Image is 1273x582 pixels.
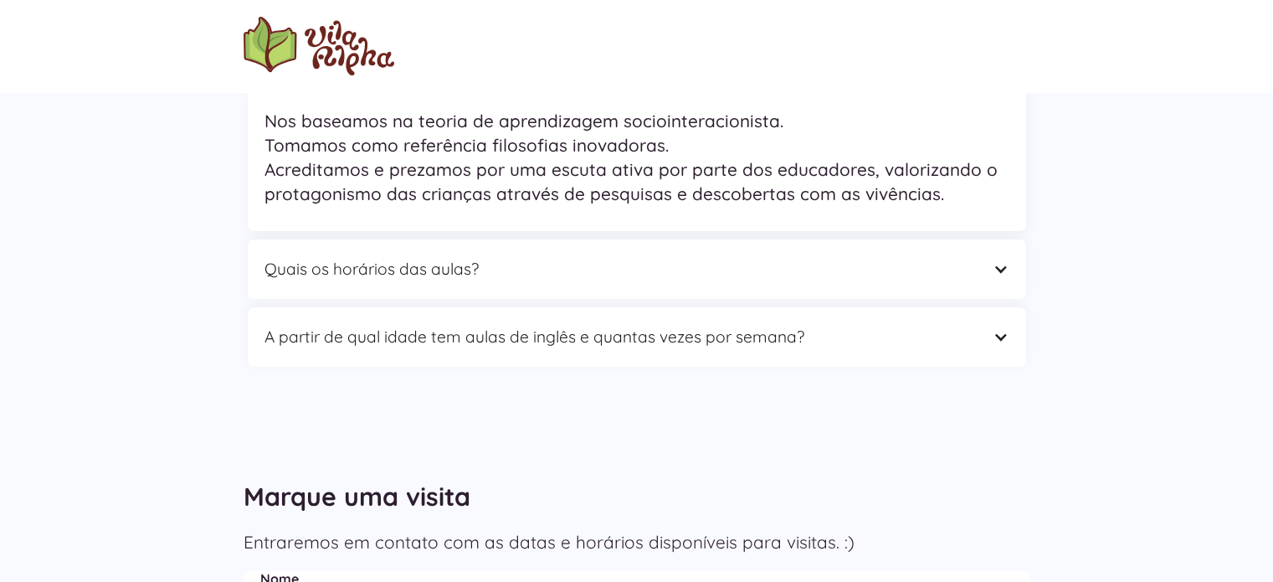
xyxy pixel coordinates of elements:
[248,92,1026,232] nav: Qual a proposta pedagógica da escola?
[264,109,1009,207] p: Nos baseamos na teoria de aprendizagem sociointeracionista. Tomamos como referência filosofias in...
[244,530,1030,554] p: Entraremos em contato com as datas e horários disponíveis para visitas. :)
[244,17,394,75] img: logo Escola Vila Alpha
[244,471,1030,523] h2: Marque uma visita
[244,17,394,75] a: home
[264,256,976,282] div: Quais os horários das aulas?
[264,324,976,350] div: A partir de qual idade tem aulas de inglês e quantas vezes por semana?
[248,239,1026,299] div: Quais os horários das aulas?
[248,307,1026,367] div: A partir de qual idade tem aulas de inglês e quantas vezes por semana?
